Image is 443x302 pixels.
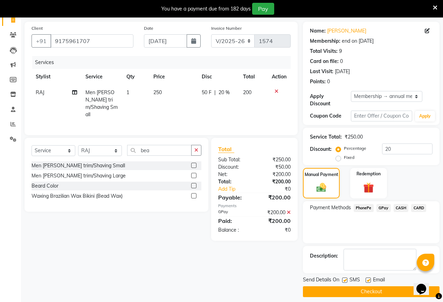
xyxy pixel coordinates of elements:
[32,192,123,200] div: Waxing Brazilian Wax Bikini (Bead Wax)
[310,93,351,107] div: Apply Discount
[254,163,296,171] div: ₹50.00
[218,146,234,153] span: Total
[32,25,43,31] label: Client
[32,182,58,190] div: Beard Color
[310,133,342,141] div: Service Total:
[303,276,339,285] span: Send Details On
[345,133,363,141] div: ₹250.00
[254,178,296,185] div: ₹200.00
[339,48,342,55] div: 9
[310,48,338,55] div: Total Visits:
[218,203,291,209] div: Payments
[32,69,81,85] th: Stylist
[305,171,338,178] label: Manual Payment
[50,34,133,48] input: Search by Name/Mobile/Email/Code
[310,146,332,153] div: Discount:
[254,217,296,225] div: ₹200.00
[122,69,149,85] th: Qty
[219,89,230,96] span: 20 %
[213,217,255,225] div: Paid:
[310,37,340,45] div: Membership:
[351,111,412,121] input: Enter Offer / Coupon Code
[335,68,350,75] div: [DATE]
[268,69,291,85] th: Action
[254,156,296,163] div: ₹250.00
[327,78,330,85] div: 0
[360,181,377,194] img: _gift.svg
[85,89,118,118] span: Men [PERSON_NAME] trim/Shaving Small
[394,204,409,212] span: CASH
[254,209,296,216] div: ₹200.00
[254,193,296,202] div: ₹200.00
[213,185,261,193] a: Add Tip
[144,25,153,31] label: Date
[340,58,343,65] div: 0
[211,25,242,31] label: Invoice Number
[32,34,51,48] button: +91
[414,274,436,295] iframe: chat widget
[344,145,366,152] label: Percentage
[310,68,333,75] div: Last Visit:
[213,163,255,171] div: Discount:
[357,171,381,177] label: Redemption
[198,69,239,85] th: Disc
[213,193,255,202] div: Payable:
[342,37,374,45] div: end on [DATE]
[411,204,426,212] span: CARD
[214,89,216,96] span: |
[32,162,125,169] div: Men [PERSON_NAME] trim/Shaving Small
[254,171,296,178] div: ₹200.00
[327,27,366,35] a: [PERSON_NAME]
[213,171,255,178] div: Net:
[310,252,338,260] div: Description:
[310,78,326,85] div: Points:
[310,58,339,65] div: Card on file:
[376,204,391,212] span: GPay
[373,276,385,285] span: Email
[254,226,296,234] div: ₹0
[252,3,274,15] button: Pay
[239,69,268,85] th: Total
[354,204,374,212] span: PhonePe
[161,5,251,13] div: You have a payment due from 182 days
[243,89,251,96] span: 200
[149,69,198,85] th: Price
[213,156,255,163] div: Sub Total:
[303,286,439,297] button: Checkout
[202,89,212,96] span: 50 F
[81,69,122,85] th: Service
[32,56,296,69] div: Services
[310,112,351,120] div: Coupon Code
[415,111,435,121] button: Apply
[213,209,255,216] div: GPay
[344,154,354,161] label: Fixed
[213,226,255,234] div: Balance :
[36,89,44,96] span: RAJ
[32,172,126,180] div: Men [PERSON_NAME] trim/Shaving Large
[310,204,351,211] span: Payment Methods
[213,178,255,185] div: Total:
[261,185,296,193] div: ₹0
[153,89,162,96] span: 250
[127,145,192,156] input: Search or Scan
[310,27,326,35] div: Name:
[349,276,360,285] span: SMS
[313,182,330,193] img: _cash.svg
[126,89,129,96] span: 1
